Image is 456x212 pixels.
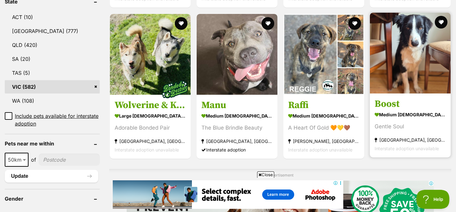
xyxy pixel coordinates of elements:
span: 50km [5,153,28,167]
a: Boost medium [DEMOGRAPHIC_DATA] Dog Gentle Soul [GEOGRAPHIC_DATA], [GEOGRAPHIC_DATA] Interstate a... [370,93,451,157]
button: favourite [175,17,187,30]
button: favourite [348,17,361,30]
span: Interstate adoption unavailable [115,147,179,152]
div: A Heart Of Gold 🧡💛🤎 [288,124,359,132]
span: Close [257,171,274,178]
img: Boost - Border Collie Dog [370,13,451,93]
div: The Blue Brindle Beauty [201,124,273,132]
span: Interstate adoption unavailable [375,146,439,151]
strong: [GEOGRAPHIC_DATA], [GEOGRAPHIC_DATA] [201,137,273,145]
img: bonded besties [159,74,191,105]
a: VIC (582) [5,80,100,93]
a: ACT (10) [5,10,100,24]
h3: Manu [201,99,273,111]
input: postcode [39,154,100,166]
span: 50km [5,155,28,164]
strong: medium [DEMOGRAPHIC_DATA] Dog [375,110,446,119]
h3: Raffi [288,99,359,111]
a: WA (108) [5,94,100,107]
a: [GEOGRAPHIC_DATA] (777) [5,24,100,38]
div: Adorable Bonded Pair [115,124,186,132]
a: Wolverine & Koda large [DEMOGRAPHIC_DATA] Dog Adorable Bonded Pair [GEOGRAPHIC_DATA], [GEOGRAPHIC... [110,94,191,159]
strong: [GEOGRAPHIC_DATA], [GEOGRAPHIC_DATA] [375,136,446,144]
a: Raffi medium [DEMOGRAPHIC_DATA] Dog A Heart Of Gold 🧡💛🤎 [PERSON_NAME], [GEOGRAPHIC_DATA] Intersta... [283,94,364,159]
button: favourite [262,17,274,30]
strong: [PERSON_NAME], [GEOGRAPHIC_DATA] [288,137,359,145]
header: Pets near me within [5,141,100,146]
div: Gentle Soul [375,122,446,131]
strong: medium [DEMOGRAPHIC_DATA] Dog [288,111,359,120]
a: QLD (420) [5,38,100,52]
iframe: Advertisement [113,180,343,209]
img: Wolverine & Koda - Siberian Husky Dog [110,14,191,95]
h3: Wolverine & Koda [115,99,186,111]
img: Raffi - Nova Scotia Duck Tolling Retriever Dog [283,14,364,95]
iframe: Help Scout Beacon - Open [416,190,450,209]
a: TAS (5) [5,66,100,80]
button: Update [5,170,98,183]
header: Gender [5,196,100,202]
img: Manu - American Staffordshire Terrier Dog [197,14,277,95]
a: SA (20) [5,52,100,66]
strong: large [DEMOGRAPHIC_DATA] Dog [115,111,186,120]
strong: [GEOGRAPHIC_DATA], [GEOGRAPHIC_DATA] [115,137,186,145]
a: Include pets available for interstate adoption [5,112,100,127]
h3: Boost [375,98,446,110]
strong: medium [DEMOGRAPHIC_DATA] Dog [201,111,273,120]
span: Include pets available for interstate adoption [15,112,100,127]
a: Manu medium [DEMOGRAPHIC_DATA] Dog The Blue Brindle Beauty [GEOGRAPHIC_DATA], [GEOGRAPHIC_DATA] I... [197,94,277,159]
span: of [31,156,36,164]
span: Interstate adoption unavailable [288,147,352,152]
button: favourite [435,16,447,29]
div: Interstate adoption [201,145,273,154]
